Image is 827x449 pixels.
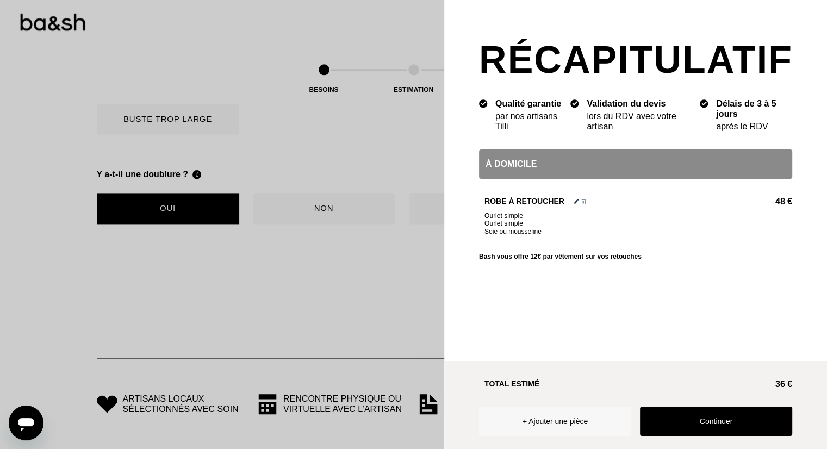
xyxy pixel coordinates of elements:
button: + Ajouter une pièce [479,407,631,436]
button: Continuer [640,407,792,436]
span: Ourlet simple [484,212,792,220]
img: Supprimer [581,199,586,204]
div: Bash vous offre 12€ par vêtement sur vos retouches [479,253,792,260]
div: après le RDV [716,121,792,132]
div: lors du RDV avec votre artisan [587,111,694,132]
img: icon list info [700,98,708,108]
div: Délais de 3 à 5 jours [716,98,792,119]
h2: Récapitulatif [444,35,827,85]
iframe: Bouton de lancement de la fenêtre de messagerie [9,406,43,440]
span: 36 € [775,379,792,389]
div: Validation du devis [587,98,694,109]
div: À domicile [479,149,792,179]
h2: Robe à retoucher [484,196,564,207]
div: par nos artisans Tilli [495,111,565,132]
span: Ourlet simple [484,220,792,227]
h2: Total estimé [484,379,769,389]
span: Soie ou mousseline [484,228,542,235]
img: icon list info [570,98,579,108]
div: Qualité garantie [495,98,565,109]
img: Éditer [574,199,579,204]
img: icon list info [479,98,488,108]
span: 48 € [775,196,792,207]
